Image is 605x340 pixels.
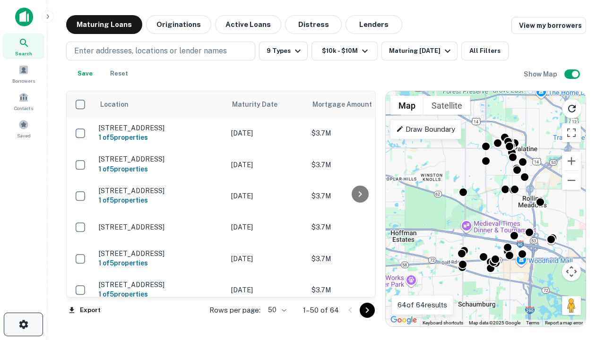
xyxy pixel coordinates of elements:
[3,34,44,59] a: Search
[526,320,539,325] a: Terms (opens in new tab)
[3,88,44,114] a: Contacts
[226,91,307,118] th: Maturity Date
[17,132,31,139] span: Saved
[511,17,586,34] a: View my borrowers
[562,152,581,170] button: Zoom in
[461,42,509,60] button: All Filters
[231,254,302,264] p: [DATE]
[104,64,134,83] button: Reset
[74,45,227,57] p: Enter addresses, locations or lender names
[146,15,211,34] button: Originations
[398,299,447,311] p: 64 of 64 results
[259,42,308,60] button: 9 Types
[303,305,339,316] p: 1–50 of 64
[209,305,260,316] p: Rows per page:
[231,285,302,295] p: [DATE]
[215,15,281,34] button: Active Loans
[558,234,605,280] iframe: Chat Widget
[562,296,581,315] button: Drag Pegman onto the map to open Street View
[3,116,44,141] a: Saved
[99,223,222,231] p: [STREET_ADDRESS]
[3,61,44,86] a: Borrowers
[14,104,33,112] span: Contacts
[231,191,302,201] p: [DATE]
[66,15,142,34] button: Maturing Loans
[231,128,302,138] p: [DATE]
[311,160,406,170] p: $3.7M
[99,132,222,143] h6: 1 of 5 properties
[423,320,463,326] button: Keyboard shortcuts
[70,64,100,83] button: Save your search to get updates of matches that match your search criteria.
[94,91,226,118] th: Location
[311,128,406,138] p: $3.7M
[12,77,35,85] span: Borrowers
[66,42,255,60] button: Enter addresses, locations or lender names
[386,91,586,326] div: 0 0
[562,123,581,142] button: Toggle fullscreen view
[545,320,583,325] a: Report a map error
[15,8,33,26] img: capitalize-icon.png
[99,289,222,299] h6: 1 of 5 properties
[99,195,222,205] h6: 1 of 5 properties
[232,99,290,110] span: Maturity Date
[524,69,559,79] h6: Show Map
[99,155,222,163] p: [STREET_ADDRESS]
[346,15,402,34] button: Lenders
[311,222,406,232] p: $3.7M
[311,285,406,295] p: $3.7M
[231,222,302,232] p: [DATE]
[311,42,378,60] button: $10k - $10M
[562,99,582,119] button: Reload search area
[100,99,129,110] span: Location
[99,280,222,289] p: [STREET_ADDRESS]
[99,164,222,174] h6: 1 of 5 properties
[381,42,458,60] button: Maturing [DATE]
[99,187,222,195] p: [STREET_ADDRESS]
[99,124,222,132] p: [STREET_ADDRESS]
[389,45,453,57] div: Maturing [DATE]
[312,99,384,110] span: Mortgage Amount
[264,303,288,317] div: 50
[311,254,406,264] p: $3.7M
[66,303,103,317] button: Export
[423,96,470,115] button: Show satellite imagery
[390,96,423,115] button: Show street map
[307,91,411,118] th: Mortgage Amount
[360,303,375,318] button: Go to next page
[311,191,406,201] p: $3.7M
[388,314,419,326] a: Open this area in Google Maps (opens a new window)
[99,258,222,268] h6: 1 of 5 properties
[388,314,419,326] img: Google
[285,15,342,34] button: Distress
[562,171,581,190] button: Zoom out
[15,50,32,57] span: Search
[396,124,455,135] p: Draw Boundary
[231,160,302,170] p: [DATE]
[469,320,520,325] span: Map data ©2025 Google
[99,249,222,258] p: [STREET_ADDRESS]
